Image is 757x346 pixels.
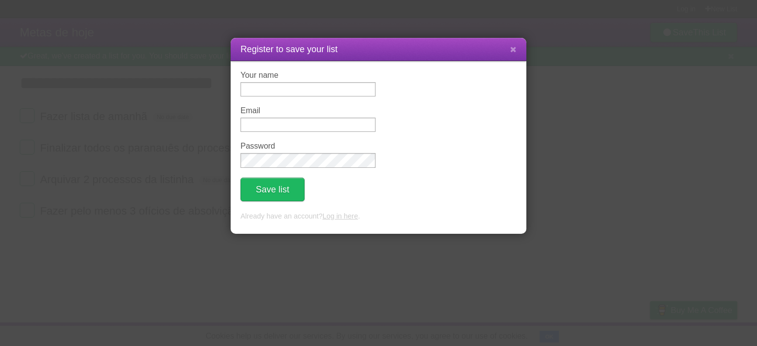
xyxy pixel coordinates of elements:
a: Log in here [322,212,358,220]
label: Email [241,106,376,115]
p: Already have an account? . [241,211,516,222]
h1: Register to save your list [241,43,516,56]
button: Save list [241,178,305,201]
label: Your name [241,71,376,80]
label: Password [241,142,376,151]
